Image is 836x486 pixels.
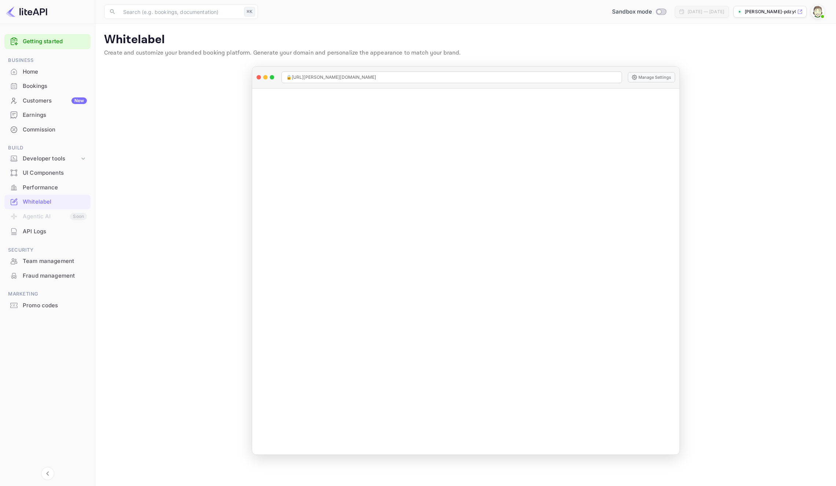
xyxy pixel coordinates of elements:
a: Fraud management [4,269,91,282]
div: API Logs [23,227,87,236]
span: Business [4,56,91,64]
a: Earnings [4,108,91,122]
div: Commission [23,126,87,134]
div: ⌘K [244,7,255,16]
p: Whitelabel [104,33,827,47]
a: Getting started [23,37,87,46]
div: Home [23,68,87,76]
div: Promo codes [23,301,87,310]
button: Manage Settings [628,72,675,82]
div: Bookings [23,82,87,90]
a: Commission [4,123,91,136]
div: Developer tools [4,152,91,165]
div: Whitelabel [23,198,87,206]
span: Sandbox mode [612,8,652,16]
a: Bookings [4,79,91,93]
input: Search (e.g. bookings, documentation) [119,4,241,19]
div: Developer tools [23,155,80,163]
span: Build [4,144,91,152]
a: Promo codes [4,298,91,312]
div: Team management [4,254,91,268]
p: Create and customize your branded booking platform. Generate your domain and personalize the appe... [104,49,827,57]
span: Marketing [4,290,91,298]
a: Performance [4,181,91,194]
div: Commission [4,123,91,137]
div: Performance [23,183,87,192]
div: Promo codes [4,298,91,313]
span: Security [4,246,91,254]
div: Performance [4,181,91,195]
span: 🔒 [URL][PERSON_NAME][DOMAIN_NAME] [286,74,376,81]
div: New [71,97,87,104]
div: Fraud management [23,272,87,280]
a: CustomersNew [4,94,91,107]
p: [PERSON_NAME]-pdzy0.... [745,8,796,15]
div: API Logs [4,225,91,239]
div: Customers [23,97,87,105]
img: LiteAPI logo [6,6,47,18]
a: API Logs [4,225,91,238]
img: Angelo Maiorano [812,6,824,18]
a: Whitelabel [4,195,91,208]
div: Getting started [4,34,91,49]
button: Collapse navigation [41,467,54,480]
div: UI Components [23,169,87,177]
a: UI Components [4,166,91,179]
div: [DATE] — [DATE] [688,8,724,15]
div: Team management [23,257,87,266]
a: Home [4,65,91,78]
div: Earnings [23,111,87,119]
a: Team management [4,254,91,268]
div: Home [4,65,91,79]
div: Switch to Production mode [609,8,669,16]
div: CustomersNew [4,94,91,108]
